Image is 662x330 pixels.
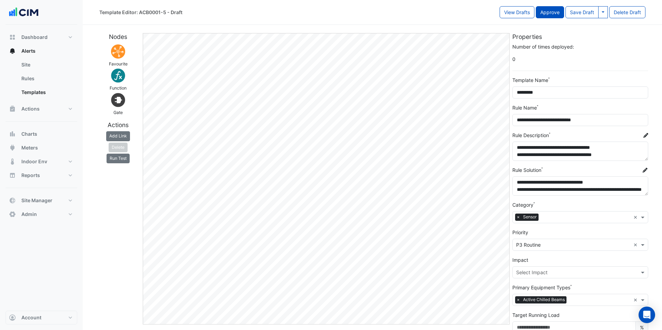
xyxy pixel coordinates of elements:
h5: Properties [512,33,648,40]
app-icon: Site Manager [9,197,16,204]
span: Reports [21,172,40,179]
button: View Drafts [500,6,534,18]
app-icon: Dashboard [9,34,16,41]
button: Delete Draft [609,6,645,18]
span: Clear [633,241,639,248]
span: Charts [21,131,37,137]
app-icon: Reports [9,172,16,179]
label: Category [512,201,533,208]
span: Actions [21,105,40,112]
div: Template Editor: ACB0001-5 - Draft [99,9,182,16]
span: Sensor [521,214,539,220]
label: Target Running Load [512,311,560,319]
small: Favourite [109,61,128,66]
app-icon: Alerts [9,48,16,54]
span: 0 [512,53,648,65]
div: Open Intercom Messenger [639,307,655,323]
span: Clear [633,214,639,221]
app-icon: Actions [9,105,16,112]
app-icon: Meters [9,144,16,151]
button: Run Test [107,154,130,163]
span: Site Manager [21,197,52,204]
span: Active Chilled Beams [521,296,566,303]
button: Dashboard [6,30,77,44]
button: Actions [6,102,77,116]
button: Account [6,311,77,324]
button: Approve [536,6,564,18]
button: Alerts [6,44,77,58]
span: Account [21,314,41,321]
button: Add Link [106,131,130,141]
h5: Actions [97,121,140,128]
button: Meters [6,141,77,155]
span: × [515,214,521,220]
img: Gate [110,92,127,109]
small: Gate [113,110,123,115]
span: × [515,296,521,303]
small: Function [110,85,127,91]
label: Primary Equipment Types [512,284,570,291]
span: Indoor Env [21,158,47,165]
label: Template Name [512,76,548,84]
button: Indoor Env [6,155,77,168]
img: Favourite [110,43,127,60]
a: Site [16,58,77,72]
a: Templates [16,85,77,99]
button: Save Draft [565,6,599,18]
button: Admin [6,207,77,221]
label: Rule Description [512,132,549,139]
div: Alerts [6,58,77,102]
app-icon: Admin [9,211,16,218]
span: Admin [21,211,37,218]
a: Rules [16,72,77,85]
span: Dashboard [21,34,48,41]
h5: Nodes [97,33,140,40]
app-icon: Indoor Env [9,158,16,165]
button: Charts [6,127,77,141]
label: Rule Solution [512,166,541,174]
label: Priority [512,229,528,236]
button: Reports [6,168,77,182]
span: Alerts [21,48,36,54]
button: Site Manager [6,194,77,207]
label: Impact [512,256,528,264]
span: Meters [21,144,38,151]
app-icon: Charts [9,131,16,137]
span: Clear [633,296,639,303]
label: Rule Name [512,104,537,111]
img: Company Logo [8,6,39,19]
label: Number of times deployed: [512,43,574,50]
img: Function [110,67,127,84]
